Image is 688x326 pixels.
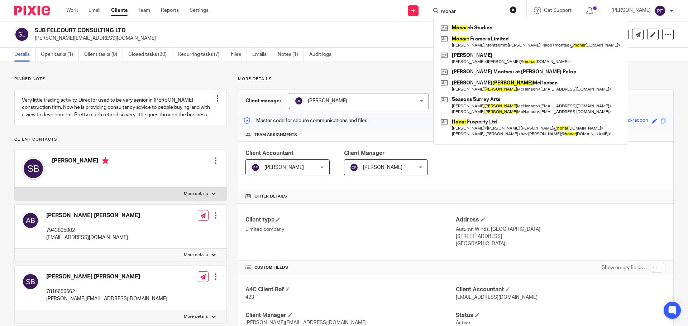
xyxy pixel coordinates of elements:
h4: [PERSON_NAME] [PERSON_NAME] [46,273,167,281]
span: Active [456,320,470,325]
h4: [PERSON_NAME] [52,157,109,166]
a: Reports [161,7,179,14]
img: svg%3E [22,157,45,180]
p: [PERSON_NAME] [611,7,651,14]
img: svg%3E [654,5,666,16]
h4: Client Manager [245,312,456,319]
h4: CUSTOM FIELDS [245,265,456,271]
a: Recurring tasks (7) [178,48,225,62]
span: [PERSON_NAME] [308,98,347,103]
h4: Address [456,216,666,224]
img: svg%3E [295,97,303,105]
span: [PERSON_NAME][EMAIL_ADDRESS][DOMAIN_NAME] [245,320,367,325]
button: Clear [510,6,517,13]
img: svg%3E [350,163,358,172]
span: Team assignments [254,132,297,138]
a: Client tasks (0) [84,48,123,62]
a: Team [138,7,150,14]
h4: A4C Client Ref [245,286,456,293]
img: svg%3E [14,27,29,42]
a: Notes (1) [278,48,304,62]
h4: Client type [245,216,456,224]
h4: [PERSON_NAME] [PERSON_NAME] [46,212,140,219]
p: Autumn Winds, [GEOGRAPHIC_DATA] [456,226,666,233]
span: Get Support [544,8,572,13]
a: Clients [111,7,128,14]
p: Limited company [245,226,456,233]
h2: SJB FELCOURT CONSULTING LTD [35,27,468,34]
span: [PERSON_NAME] [363,165,402,170]
h3: Client manager [245,97,282,104]
p: More details [184,252,208,258]
img: svg%3E [251,163,260,172]
p: More details [184,191,208,197]
h4: Status [456,312,666,319]
label: Show empty fields [602,264,643,271]
p: More details [238,76,674,82]
span: [PERSON_NAME] [264,165,304,170]
span: Other details [254,194,287,199]
a: Audit logs [309,48,337,62]
p: [STREET_ADDRESS] [456,233,666,240]
h4: Client Accountant [456,286,666,293]
a: Work [66,7,78,14]
a: Closed tasks (30) [128,48,172,62]
p: [PERSON_NAME][EMAIL_ADDRESS][DOMAIN_NAME] [35,35,576,42]
p: Pinned note [14,76,227,82]
a: Settings [190,7,209,14]
p: [PERSON_NAME][EMAIL_ADDRESS][DOMAIN_NAME] [46,295,167,302]
a: Files [231,48,247,62]
a: Email [89,7,100,14]
a: Open tasks (1) [41,48,79,62]
span: Client Manager [344,150,385,156]
p: Master code for secure communications and files [244,117,367,124]
p: More details [184,314,208,320]
i: Primary [102,157,109,164]
img: Pixie [14,6,50,15]
span: Client Accountant [245,150,293,156]
a: Emails [252,48,272,62]
p: Client contacts [14,137,227,142]
a: Details [14,48,35,62]
p: [EMAIL_ADDRESS][DOMAIN_NAME] [46,234,140,241]
span: [EMAIL_ADDRESS][DOMAIN_NAME] [456,295,537,300]
img: svg%3E [22,212,39,229]
img: svg%3E [22,273,39,290]
p: 7816656662 [46,288,167,295]
p: 7943805002 [46,227,140,234]
p: [GEOGRAPHIC_DATA] [456,240,666,247]
input: Search [440,9,505,15]
span: 423 [245,295,254,300]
